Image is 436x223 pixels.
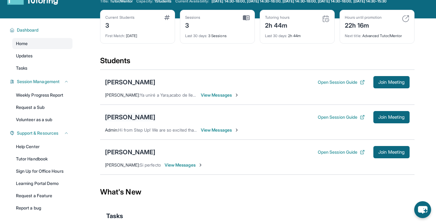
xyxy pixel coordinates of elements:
a: Weekly Progress Report [12,90,72,101]
span: Tasks [106,212,123,220]
img: card [322,15,329,22]
span: Next title : [345,33,361,38]
a: Learning Portal Demo [12,178,72,189]
div: [PERSON_NAME] [105,148,155,156]
div: 3 Sessions [185,30,250,38]
a: Sign Up for Office Hours [12,166,72,177]
span: Join Meeting [378,80,405,84]
img: card [243,15,250,21]
div: Tutoring hours [265,15,290,20]
div: Hours until promotion [345,15,382,20]
a: Report a bug [12,202,72,213]
span: Join Meeting [378,150,405,154]
button: Open Session Guide [318,79,365,85]
a: Tasks [12,63,72,74]
img: card [164,15,170,20]
a: Request a Feature [12,190,72,201]
div: 2h 44m [265,30,329,38]
span: Si perfecto [140,162,161,167]
span: View Messages [165,162,203,168]
span: Last 30 days : [185,33,207,38]
img: card [402,15,409,22]
span: Session Management [17,79,60,85]
a: Home [12,38,72,49]
div: 2h 44m [265,20,290,30]
button: chat-button [414,201,431,218]
span: Ya uniré a Yara,acabo de llegar del kinder [140,92,220,98]
a: Updates [12,50,72,61]
span: Updates [16,53,33,59]
div: What's New [100,179,415,206]
span: Tasks [16,65,27,71]
button: Join Meeting [373,111,410,123]
div: [PERSON_NAME] [105,113,155,121]
a: Volunteer as a sub [12,114,72,125]
button: Dashboard [14,27,69,33]
div: 3 [105,20,134,30]
a: Help Center [12,141,72,152]
div: 22h 16m [345,20,382,30]
div: [DATE] [105,30,170,38]
img: Chevron-Right [234,93,239,98]
button: Join Meeting [373,76,410,88]
span: Join Meeting [378,115,405,119]
button: Support & Resources [14,130,69,136]
span: Last 30 days : [265,33,287,38]
button: Open Session Guide [318,114,365,120]
span: First Match : [105,33,125,38]
div: Students [100,56,415,69]
span: Home [16,40,28,47]
button: Session Management [14,79,69,85]
span: Support & Resources [17,130,58,136]
div: Current Students [105,15,134,20]
img: Chevron-Right [198,163,203,167]
span: [PERSON_NAME] : [105,162,140,167]
img: Chevron-Right [234,128,239,133]
span: View Messages [201,127,239,133]
span: [PERSON_NAME] : [105,92,140,98]
div: 3 [185,20,200,30]
a: Tutor Handbook [12,153,72,164]
div: Sessions [185,15,200,20]
div: [PERSON_NAME] [105,78,155,87]
div: Advanced Tutor/Mentor [345,30,409,38]
a: Request a Sub [12,102,72,113]
span: Admin : [105,127,118,133]
span: Dashboard [17,27,39,33]
button: Open Session Guide [318,149,365,155]
span: View Messages [201,92,239,98]
button: Join Meeting [373,146,410,158]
